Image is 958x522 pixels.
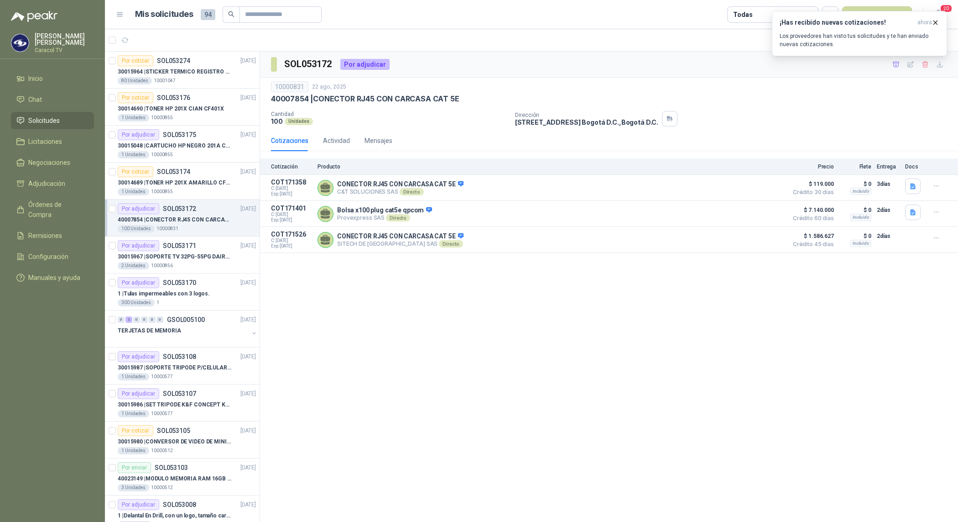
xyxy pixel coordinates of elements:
div: Por enviar [118,462,151,473]
p: SITECH DE [GEOGRAPHIC_DATA] SAS [337,240,463,248]
div: 2 [125,316,132,323]
span: $ 7.140.000 [788,205,834,216]
p: SOL053172 [163,206,196,212]
p: 3 días [877,179,900,190]
p: 10000855 [151,151,173,158]
p: Entrega [877,163,900,170]
p: $ 0 [839,179,871,190]
div: 2 Unidades [118,262,149,269]
div: Por adjudicar [118,351,159,362]
p: 10000577 [151,373,173,380]
img: Company Logo [11,34,29,52]
p: SOL053274 [157,58,190,64]
p: SOL053175 [163,132,196,138]
div: Por cotizar [118,166,153,177]
p: [DATE] [240,131,256,139]
div: 80 Unidades [118,77,152,84]
a: Órdenes de Compra [11,196,94,223]
p: Caracol TV [35,47,94,53]
button: ¡Has recibido nuevas cotizaciones!ahora Los proveedores han visto tus solicitudes y te han enviad... [772,11,947,56]
p: 10000512 [151,447,173,454]
button: 20 [931,6,947,23]
p: Precio [788,163,834,170]
p: SOL053171 [163,243,196,249]
div: Por adjudicar [118,499,159,510]
div: 300 Unidades [118,299,155,306]
a: Por adjudicarSOL053108[DATE] 30015987 |SOPORTE TRIPODE P/CELULAR GENERICO1 Unidades10000577 [105,348,260,385]
span: $ 1.586.627 [788,231,834,242]
p: [DATE] [240,427,256,435]
p: SOL053174 [157,169,190,175]
p: Docs [905,163,923,170]
p: 10001047 [154,77,176,84]
p: [DATE] [240,57,256,65]
div: Cotizaciones [271,136,308,146]
h3: ¡Has recibido nuevas cotizaciones! [780,19,914,26]
div: 0 [118,316,125,323]
div: Por cotizar [118,55,153,66]
p: [DATE] [240,390,256,398]
a: Por cotizarSOL053174[DATE] 30014689 |TONER HP 201X AMARILLO CF402X1 Unidades10000855 [105,163,260,200]
div: 3 Unidades [118,484,149,491]
span: Exp: [DATE] [271,243,312,249]
span: Crédito 30 días [788,190,834,195]
p: Dirección [515,112,658,118]
div: 1 Unidades [118,373,149,380]
img: Logo peakr [11,11,57,22]
p: COT171358 [271,179,312,186]
div: Por adjudicar [118,129,159,140]
p: [DATE] [240,353,256,361]
span: ahora [917,19,932,26]
a: Por adjudicarSOL053171[DATE] 30015967 |SOPORTE TV 32PG-55PG DAIRU LPA52-446KIT22 Unidades10000856 [105,237,260,274]
p: 10000577 [151,410,173,417]
div: Incluido [850,188,871,195]
p: 40007854 | CONECTOR RJ45 CON CARCASA CAT 5E [118,216,231,224]
p: 10000831 [156,225,178,232]
span: Configuración [28,252,68,262]
span: C: [DATE] [271,212,312,217]
span: Crédito 60 días [788,216,834,221]
p: [PERSON_NAME] [PERSON_NAME] [35,33,94,46]
p: 30014690 | TONER HP 201X CIAN CF401X [118,105,224,113]
div: Incluido [850,240,871,247]
p: [DATE] [240,94,256,102]
p: SOL053105 [157,427,190,434]
a: Adjudicación [11,175,94,192]
div: 1 Unidades [118,114,149,121]
p: Cotización [271,163,312,170]
p: Provexpress SAS [337,214,432,221]
p: SOL053107 [163,390,196,397]
span: Exp: [DATE] [271,191,312,197]
span: Licitaciones [28,137,62,147]
p: $ 0 [839,231,871,242]
div: 1 Unidades [118,447,149,454]
a: Configuración [11,248,94,265]
p: TERJETAS DE MEMORIA [118,327,181,335]
p: 30015964 | STICKER TERMICO REGISTRO EQUIPOS KIOSKOS (SE ENVIA LIK CON ESPECIFICCIONES) [118,68,231,76]
div: 1 Unidades [118,410,149,417]
p: 30014689 | TONER HP 201X AMARILLO CF402X [118,179,231,187]
p: SOL053008 [163,501,196,508]
div: 0 [133,316,140,323]
p: 40023149 | MODULO MEMORIA RAM 16GB DDR4 2666 MHZ - PORTATIL [118,475,231,483]
h1: Mis solicitudes [135,8,193,21]
p: $ 0 [839,205,871,216]
p: COT171526 [271,231,312,238]
div: Directo [439,240,463,248]
div: 1 Unidades [118,188,149,195]
p: 1 | Tulas impermeables con 3 logos. [118,290,210,298]
p: Producto [318,163,783,170]
a: Manuales y ayuda [11,269,94,286]
p: 100 [271,117,283,125]
div: 0 [141,316,148,323]
p: 2 días [877,205,900,216]
span: Chat [28,95,42,105]
p: Cantidad [271,111,508,117]
p: 2 días [877,231,900,242]
span: Manuales y ayuda [28,273,80,283]
p: SOL053108 [163,353,196,360]
span: 20 [940,4,953,13]
p: 40007854 | CONECTOR RJ45 CON CARCASA CAT 5E [271,94,459,104]
p: 22 ago, 2025 [312,83,346,91]
div: Mensajes [364,136,392,146]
